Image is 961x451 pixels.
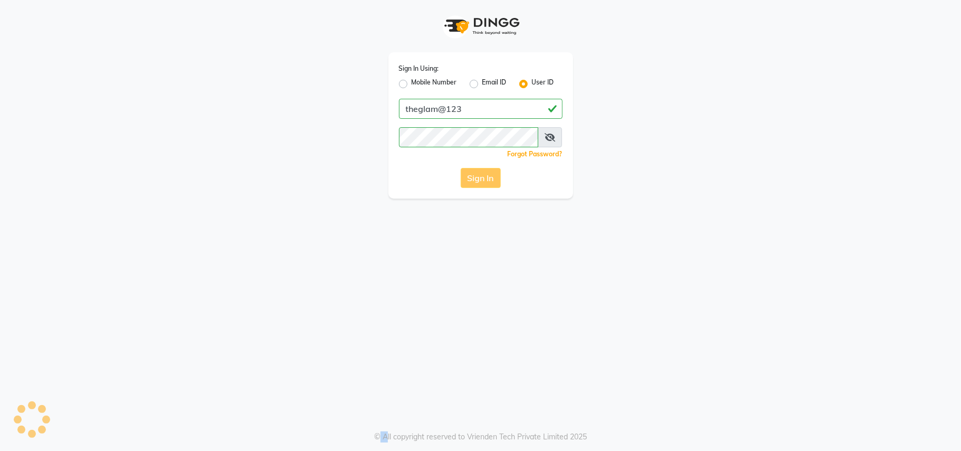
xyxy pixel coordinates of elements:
[482,78,507,90] label: Email ID
[399,64,439,73] label: Sign In Using:
[399,99,563,119] input: Username
[532,78,554,90] label: User ID
[399,127,538,147] input: Username
[508,150,563,158] a: Forgot Password?
[439,11,523,42] img: logo1.svg
[412,78,457,90] label: Mobile Number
